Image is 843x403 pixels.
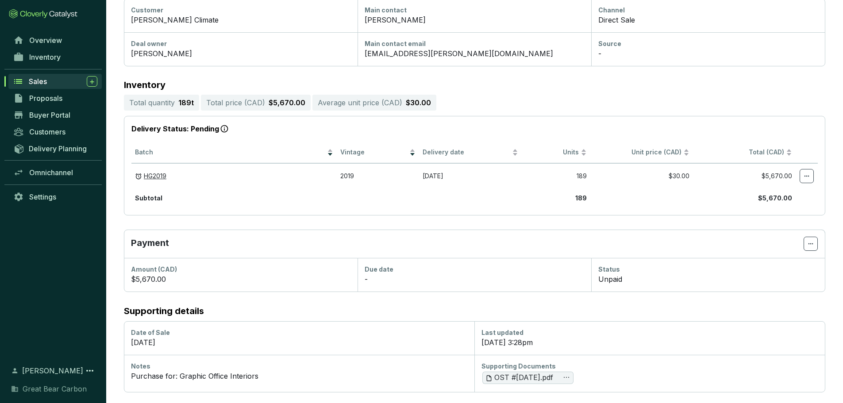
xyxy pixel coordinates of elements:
button: OST #[DATE].pdf [482,372,560,384]
b: 189 [575,194,587,202]
span: Units [525,148,579,157]
a: Buyer Portal [9,107,102,123]
span: Delivery date [423,148,510,157]
div: [DATE] 3:28pm [481,337,818,348]
div: [DATE] [131,337,467,348]
b: $5,670.00 [758,194,792,202]
a: Overview [9,33,102,48]
th: Delivery date [419,142,522,164]
span: Amount (CAD) [131,265,177,273]
a: Inventory [9,50,102,65]
span: Great Bear Carbon [23,384,87,394]
p: Total price ( CAD ) [206,97,265,108]
p: Total quantity [129,97,175,108]
div: Status [598,265,818,274]
span: [DATE] [423,172,443,180]
p: $5,670.00 [269,97,305,108]
span: Vintage [340,148,408,157]
span: Sales [29,77,47,86]
th: Units [522,142,590,164]
a: Customers [9,124,102,139]
span: Buyer Portal [29,111,70,119]
div: Channel [598,6,818,15]
div: [EMAIL_ADDRESS][PERSON_NAME][DOMAIN_NAME] [365,48,584,59]
h2: Supporting details [124,306,825,316]
span: Customers [29,127,65,136]
th: Vintage [337,142,419,164]
a: Sales [8,74,102,89]
span: Settings [29,192,56,201]
p: - [365,274,368,284]
p: Inventory [124,81,825,89]
div: [PERSON_NAME] [131,48,350,59]
div: $5,670.00 [131,274,350,284]
span: Delivery Planning [29,144,87,153]
span: [PERSON_NAME] [22,365,83,376]
a: Settings [9,189,102,204]
div: Deal owner [131,39,350,48]
b: Subtotal [135,194,162,202]
span: Proposals [29,94,62,103]
th: Batch [131,142,337,164]
div: Customer [131,6,350,15]
td: $5,670.00 [693,163,796,188]
span: Batch [135,148,325,157]
p: Payment [131,237,804,251]
div: Date of Sale [131,328,467,337]
span: Overview [29,36,62,45]
span: Inventory [29,53,61,61]
td: $30.00 [590,163,693,188]
div: Main contact [365,6,584,15]
div: Source [598,39,818,48]
div: Main contact email [365,39,584,48]
p: Delivery Status: Pending [131,123,818,135]
div: Purchase for: Graphic Office Interiors [131,371,467,381]
p: $30.00 [406,97,431,108]
a: Omnichannel [9,165,102,180]
span: ellipsis [563,374,570,381]
a: Delivery Planning [9,141,102,156]
td: 2019 [337,163,419,188]
img: scheduled [135,172,142,180]
p: 189 t [178,97,194,108]
span: Total (CAD) [749,148,784,156]
p: Unpaid [598,274,622,284]
a: HG2019 [144,172,166,180]
span: OST #[DATE].pdf [485,372,553,383]
span: Unit price (CAD) [631,148,681,156]
td: 189 [522,163,590,188]
div: [PERSON_NAME] [365,15,584,25]
a: Proposals [9,91,102,106]
div: [PERSON_NAME] Climate [131,15,350,25]
div: Due date [365,265,584,274]
div: Notes [131,362,467,371]
p: Average unit price ( CAD ) [318,97,402,108]
div: Direct Sale [598,15,818,25]
div: Last updated [481,328,818,337]
div: Supporting Documents [481,362,818,371]
div: - [598,48,818,59]
span: Omnichannel [29,168,73,177]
